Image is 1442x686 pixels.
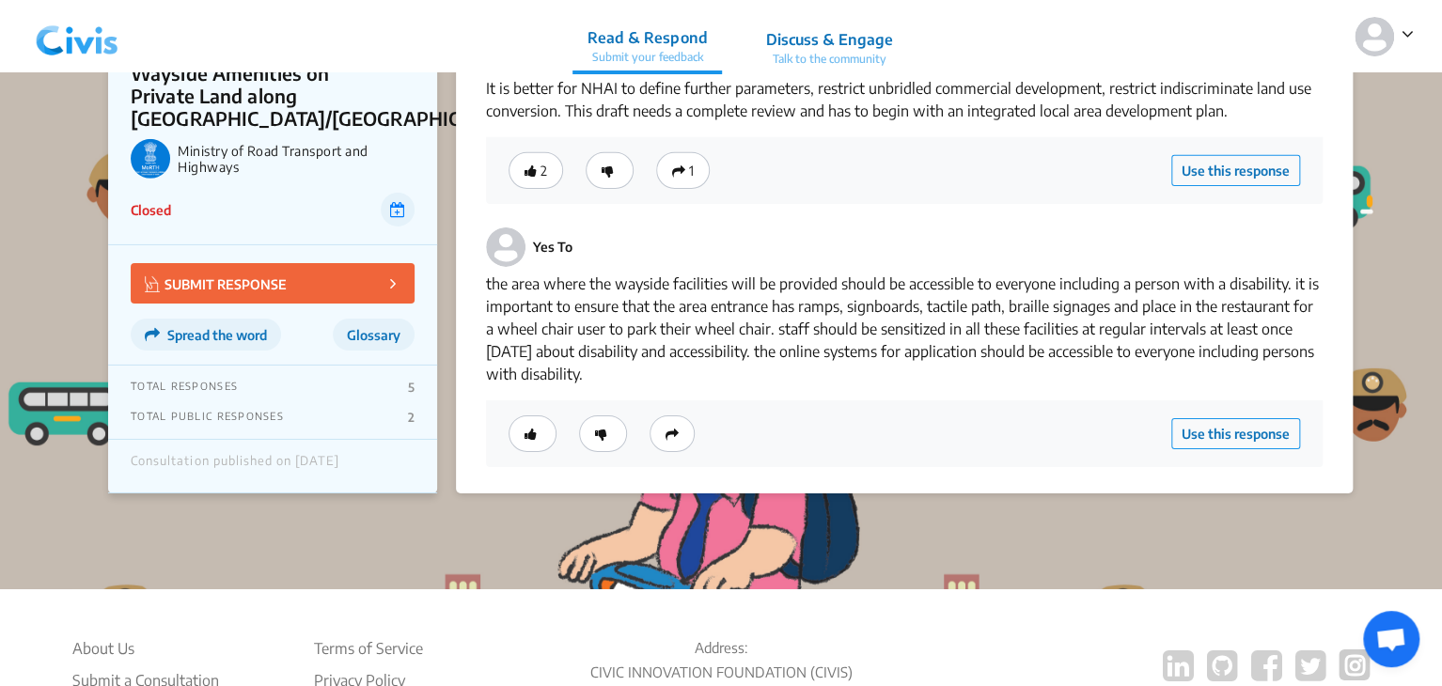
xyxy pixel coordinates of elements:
li: About Us [72,637,219,660]
span: 1 [689,163,694,179]
img: person-default.svg [486,227,525,267]
p: Address: [546,637,897,659]
button: Spread the word [131,319,281,351]
img: Vector.jpg [145,276,160,292]
img: person-default.svg [1355,17,1394,56]
li: Terms of Service [313,637,422,660]
p: SUBMIT RESPONSE [145,273,287,294]
p: Read & Respond [588,26,707,49]
p: 2 [408,410,415,425]
p: It is better for NHAI to define further parameters, restrict unbridled commercial development, re... [486,77,1323,122]
p: Yes To [533,237,572,257]
p: Talk to the community [765,51,892,68]
p: the area where the wayside facilities will be provided should be accessible to everyone including... [486,273,1323,385]
p: Submit your feedback [588,49,707,66]
p: TOTAL PUBLIC RESPONSES [131,410,284,425]
div: Consultation published on [DATE] [131,454,339,478]
p: Ministry of Road Transport and Highways [178,143,415,175]
img: navlogo.png [28,8,126,65]
p: 5 [408,380,415,395]
button: Glossary [333,319,415,351]
p: Discuss & Engage [765,28,892,51]
a: Open chat [1363,611,1419,667]
img: Ministry of Road Transport and Highways logo [131,139,170,179]
p: CIVIC INNOVATION FOUNDATION (CIVIS) [546,662,897,683]
button: SUBMIT RESPONSE [131,263,415,304]
span: 2 [541,163,547,179]
span: Spread the word [167,327,267,343]
span: Glossary [347,327,400,343]
p: TOTAL RESPONSES [131,380,238,395]
p: Closed [131,199,171,219]
button: Use this response [1171,155,1300,186]
button: Use this response [1171,418,1300,449]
